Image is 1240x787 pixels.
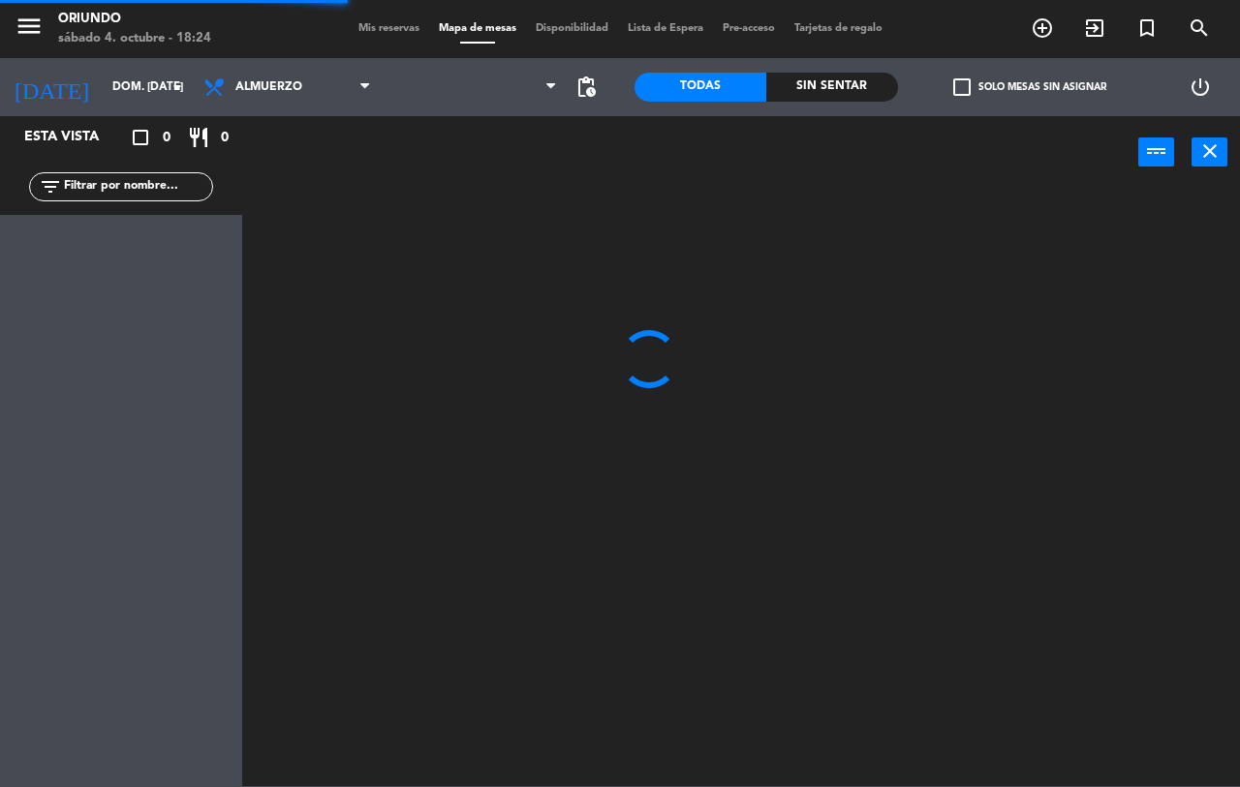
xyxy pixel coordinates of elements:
[39,175,62,198] i: filter_list
[1192,137,1227,166] button: close
[1145,139,1168,163] i: power_input
[1198,139,1222,163] i: close
[1083,16,1106,40] i: exit_to_app
[766,73,898,102] div: Sin sentar
[235,80,302,94] span: Almuerzo
[58,10,211,29] div: Oriundo
[429,23,526,34] span: Mapa de mesas
[15,12,44,41] i: menu
[526,23,618,34] span: Disponibilidad
[953,78,971,96] span: check_box_outline_blank
[187,126,210,149] i: restaurant
[58,29,211,48] div: sábado 4. octubre - 18:24
[166,76,189,99] i: arrow_drop_down
[953,78,1106,96] label: Solo mesas sin asignar
[62,176,212,197] input: Filtrar por nombre...
[1135,16,1159,40] i: turned_in_not
[15,12,44,47] button: menu
[129,126,152,149] i: crop_square
[349,23,429,34] span: Mis reservas
[221,127,229,149] span: 0
[1031,16,1054,40] i: add_circle_outline
[163,127,170,149] span: 0
[1189,76,1212,99] i: power_settings_new
[10,126,139,149] div: Esta vista
[713,23,785,34] span: Pre-acceso
[785,23,892,34] span: Tarjetas de regalo
[618,23,713,34] span: Lista de Espera
[635,73,766,102] div: Todas
[1138,137,1174,166] button: power_input
[574,76,598,99] span: pending_actions
[1188,16,1211,40] i: search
